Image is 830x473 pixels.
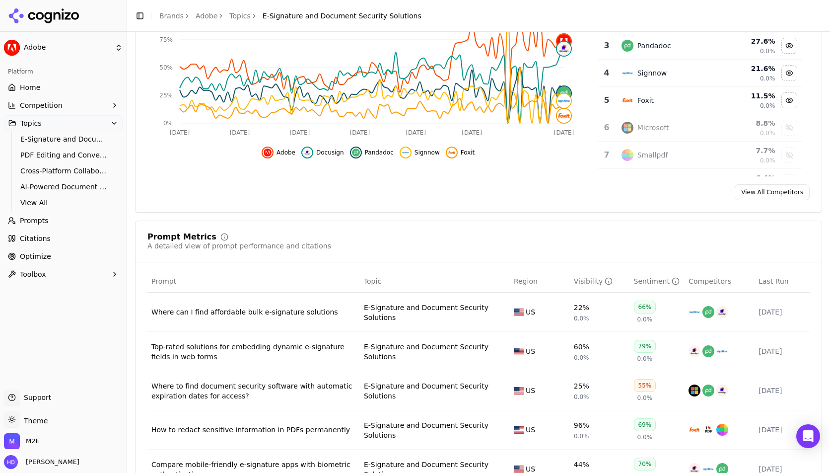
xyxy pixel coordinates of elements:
[796,424,820,448] div: Open Intercom Messenger
[24,43,111,52] span: Adobe
[634,340,656,353] div: 79%
[4,433,20,449] img: M2E
[4,64,123,79] div: Platform
[759,276,788,286] span: Last Run
[602,94,611,106] div: 5
[637,433,653,441] span: 0.0%
[4,115,123,131] button: Topics
[689,424,700,436] img: foxit
[598,114,802,142] tr: 6microsoftMicrosoft8.8%0.0%Show microsoft data
[622,122,633,134] img: microsoft
[230,129,250,136] tspan: [DATE]
[446,147,475,158] button: Hide foxit data
[4,455,18,469] img: Hakan Degirmenci
[716,385,728,396] img: docusign
[723,146,775,156] div: 7.7 %
[170,129,190,136] tspan: [DATE]
[622,40,633,52] img: pandadoc
[716,306,728,318] img: docusign
[759,307,806,317] div: [DATE]
[20,134,107,144] span: E-Signature and Document Security Solutions
[723,91,775,101] div: 11.5 %
[4,433,40,449] button: Open organization switcher
[557,34,571,48] img: adobe
[760,157,775,164] span: 0.0%
[622,67,633,79] img: signnow
[22,458,79,467] span: [PERSON_NAME]
[350,129,370,136] tspan: [DATE]
[147,270,360,293] th: Prompt
[602,122,611,134] div: 6
[159,64,173,71] tspan: 50%
[574,381,589,391] div: 25%
[622,94,633,106] img: foxit
[159,36,173,43] tspan: 75%
[151,425,356,435] a: How to redact sensitive information in PDFs permanently
[365,149,394,157] span: Pandadoc
[526,346,535,356] span: US
[415,149,440,157] span: Signnow
[574,342,589,352] div: 60%
[716,424,728,436] img: smallpdf
[514,466,524,473] img: US flag
[20,182,107,192] span: AI-Powered Document Management
[4,97,123,113] button: Competition
[364,342,506,362] a: E-Signature and Document Security Solutions
[364,303,506,322] a: E-Signature and Document Security Solutions
[151,307,356,317] div: Where can I find affordable bulk e-signature solutions
[702,385,714,396] img: pandadoc
[514,309,524,316] img: US flag
[151,381,356,401] a: Where to find document security software with automatic expiration dates for access?
[781,65,797,81] button: Hide signnow data
[20,100,63,110] span: Competition
[20,269,46,279] span: Toolbox
[689,385,700,396] img: microsoft
[574,420,589,430] div: 96%
[574,303,589,313] div: 22%
[574,354,589,362] span: 0.0%
[16,148,111,162] a: PDF Editing and Conversion Tools
[759,386,806,395] div: [DATE]
[554,129,574,136] tspan: [DATE]
[570,270,630,293] th: brandMentionRate
[26,437,40,446] span: M2E
[723,36,775,46] div: 27.6 %
[4,248,123,264] a: Optimize
[20,417,48,425] span: Theme
[622,149,633,161] img: smallpdf
[20,393,51,402] span: Support
[263,11,421,21] span: E-Signature and Document Security Solutions
[514,348,524,355] img: US flag
[702,306,714,318] img: pandadoc
[634,418,656,431] div: 69%
[557,42,571,56] img: docusign
[723,173,775,183] div: 6.4 %
[574,460,589,470] div: 44%
[151,276,176,286] span: Prompt
[526,386,535,395] span: US
[364,420,506,440] a: E-Signature and Document Security Solutions
[20,118,42,128] span: Topics
[759,425,806,435] div: [DATE]
[634,379,656,392] div: 55%
[20,234,51,243] span: Citations
[723,64,775,74] div: 21.6 %
[598,87,802,114] tr: 5foxitFoxit11.5%0.0%Hide foxit data
[637,68,667,78] div: Signnow
[602,67,611,79] div: 4
[400,147,440,158] button: Hide signnow data
[364,276,381,286] span: Topic
[16,164,111,178] a: Cross-Platform Collaboration and Sharing
[557,109,571,123] img: foxit
[360,270,510,293] th: Topic
[557,86,571,100] img: pandadoc
[16,196,111,210] a: View All
[685,270,755,293] th: Competitors
[448,149,456,157] img: foxit
[364,381,506,401] a: E-Signature and Document Security Solutions
[514,387,524,394] img: US flag
[4,266,123,282] button: Toolbox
